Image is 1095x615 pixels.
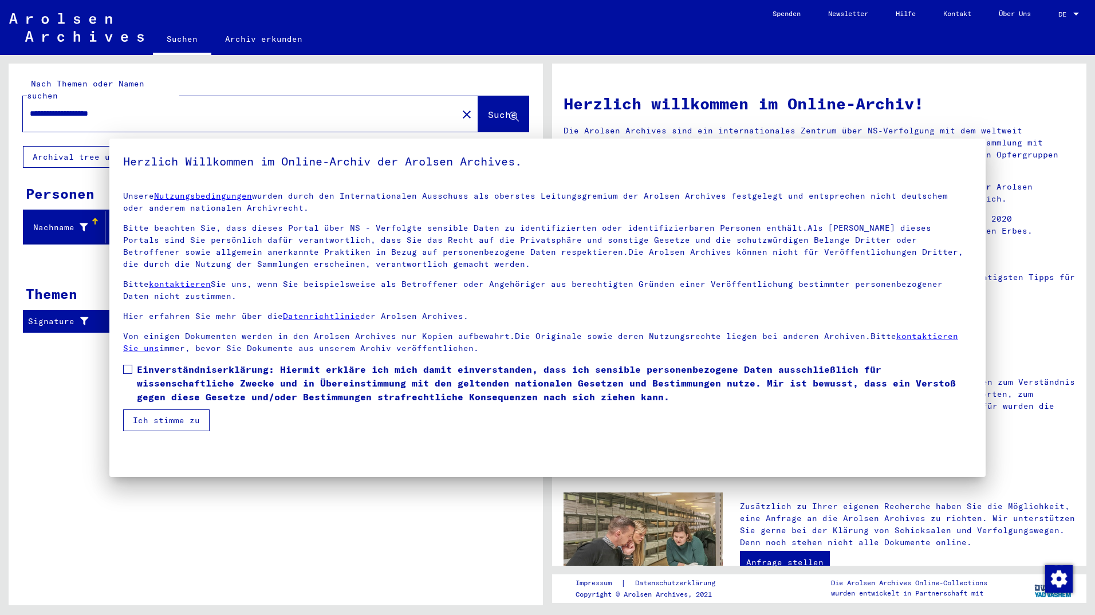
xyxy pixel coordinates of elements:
[123,222,972,270] p: Bitte beachten Sie, dass dieses Portal über NS - Verfolgte sensible Daten zu identifizierten oder...
[123,331,958,353] a: kontaktieren Sie uns
[123,409,210,431] button: Ich stimme zu
[137,362,972,404] span: Einverständniserklärung: Hiermit erkläre ich mich damit einverstanden, dass ich sensible personen...
[123,330,972,354] p: Von einigen Dokumenten werden in den Arolsen Archives nur Kopien aufbewahrt.Die Originale sowie d...
[149,279,211,289] a: kontaktieren
[1045,565,1073,593] img: Zustimmung ändern
[123,152,972,171] h5: Herzlich Willkommen im Online-Archiv der Arolsen Archives.
[123,310,972,322] p: Hier erfahren Sie mehr über die der Arolsen Archives.
[123,190,972,214] p: Unsere wurden durch den Internationalen Ausschuss als oberstes Leitungsgremium der Arolsen Archiv...
[1045,565,1072,592] div: Zustimmung ändern
[283,311,360,321] a: Datenrichtlinie
[154,191,252,201] a: Nutzungsbedingungen
[123,278,972,302] p: Bitte Sie uns, wenn Sie beispielsweise als Betroffener oder Angehöriger aus berechtigten Gründen ...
